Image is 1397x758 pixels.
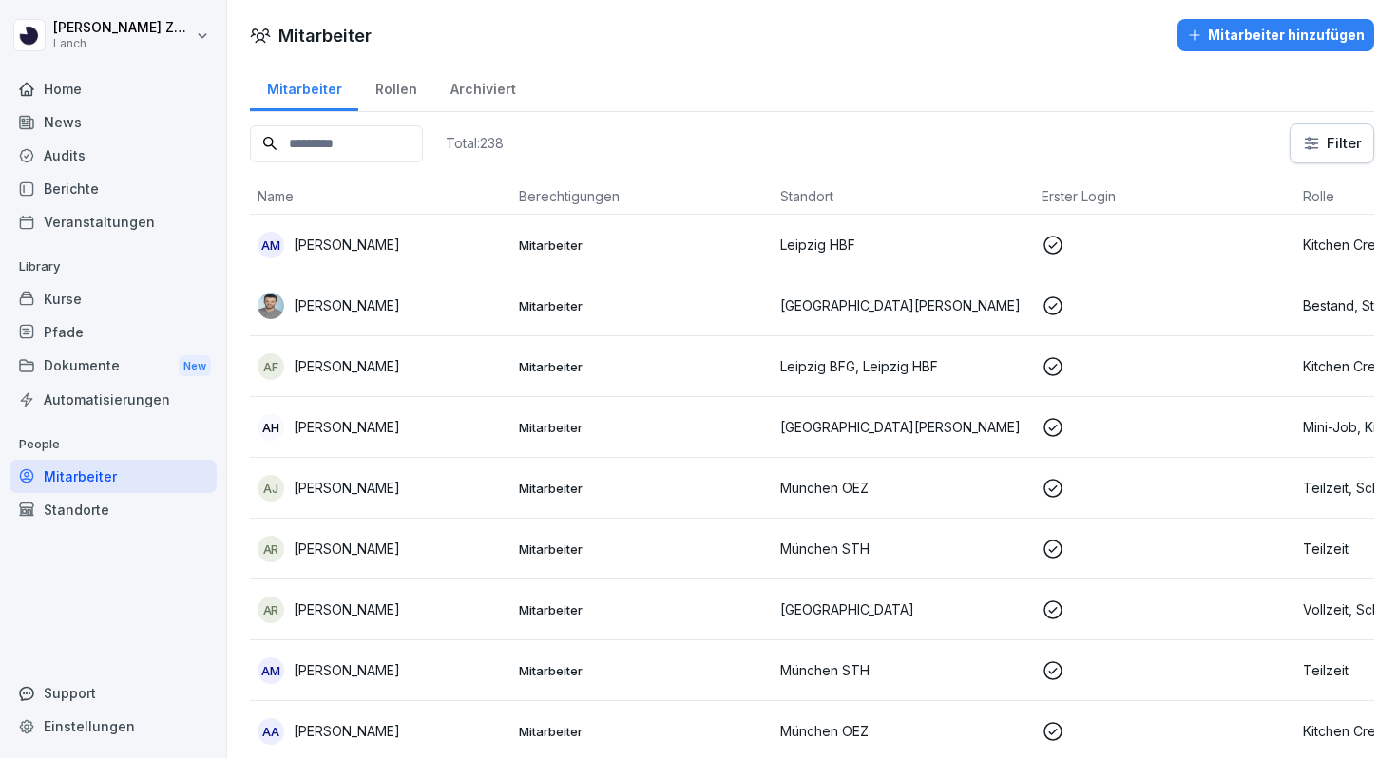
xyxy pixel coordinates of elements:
[250,63,358,111] a: Mitarbeiter
[294,478,400,498] p: [PERSON_NAME]
[519,358,765,375] p: Mitarbeiter
[780,478,1026,498] p: München OEZ
[519,480,765,497] p: Mitarbeiter
[258,597,284,623] div: AR
[278,23,372,48] h1: Mitarbeiter
[1302,134,1362,153] div: Filter
[53,20,192,36] p: [PERSON_NAME] Zahn
[294,235,400,255] p: [PERSON_NAME]
[780,417,1026,437] p: [GEOGRAPHIC_DATA][PERSON_NAME]
[258,536,284,562] div: AR
[10,315,217,349] a: Pfade
[294,599,400,619] p: [PERSON_NAME]
[519,601,765,618] p: Mitarbeiter
[10,676,217,710] div: Support
[780,599,1026,619] p: [GEOGRAPHIC_DATA]
[1187,25,1365,46] div: Mitarbeiter hinzufügen
[10,72,217,105] a: Home
[433,63,532,111] a: Archiviert
[780,356,1026,376] p: Leipzig BFG, Leipzig HBF
[258,414,284,441] div: AH
[1034,179,1295,215] th: Erster Login
[780,295,1026,315] p: [GEOGRAPHIC_DATA][PERSON_NAME]
[294,417,400,437] p: [PERSON_NAME]
[10,383,217,416] a: Automatisierungen
[519,662,765,679] p: Mitarbeiter
[250,179,511,215] th: Name
[258,657,284,684] div: AM
[10,282,217,315] a: Kurse
[519,297,765,314] p: Mitarbeiter
[10,349,217,384] a: DokumenteNew
[258,293,284,319] img: cp97czd9e13kg1ytt0id7140.png
[446,134,504,152] p: Total: 238
[294,660,400,680] p: [PERSON_NAME]
[1291,124,1373,162] button: Filter
[258,718,284,745] div: AA
[294,295,400,315] p: [PERSON_NAME]
[780,235,1026,255] p: Leipzig HBF
[10,139,217,172] a: Audits
[258,232,284,258] div: AM
[773,179,1034,215] th: Standort
[1177,19,1374,51] button: Mitarbeiter hinzufügen
[294,721,400,741] p: [PERSON_NAME]
[519,237,765,254] p: Mitarbeiter
[10,429,217,460] p: People
[10,460,217,493] a: Mitarbeiter
[179,355,211,377] div: New
[519,723,765,740] p: Mitarbeiter
[294,539,400,559] p: [PERSON_NAME]
[780,721,1026,741] p: München OEZ
[10,349,217,384] div: Dokumente
[10,105,217,139] a: News
[519,419,765,436] p: Mitarbeiter
[53,37,192,50] p: Lanch
[258,353,284,380] div: AF
[10,710,217,743] a: Einstellungen
[511,179,773,215] th: Berechtigungen
[10,172,217,205] a: Berichte
[10,252,217,282] p: Library
[294,356,400,376] p: [PERSON_NAME]
[519,540,765,558] p: Mitarbeiter
[10,205,217,238] a: Veranstaltungen
[780,660,1026,680] p: München STH
[258,475,284,502] div: AJ
[780,539,1026,559] p: München STH
[10,493,217,526] a: Standorte
[358,63,433,111] a: Rollen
